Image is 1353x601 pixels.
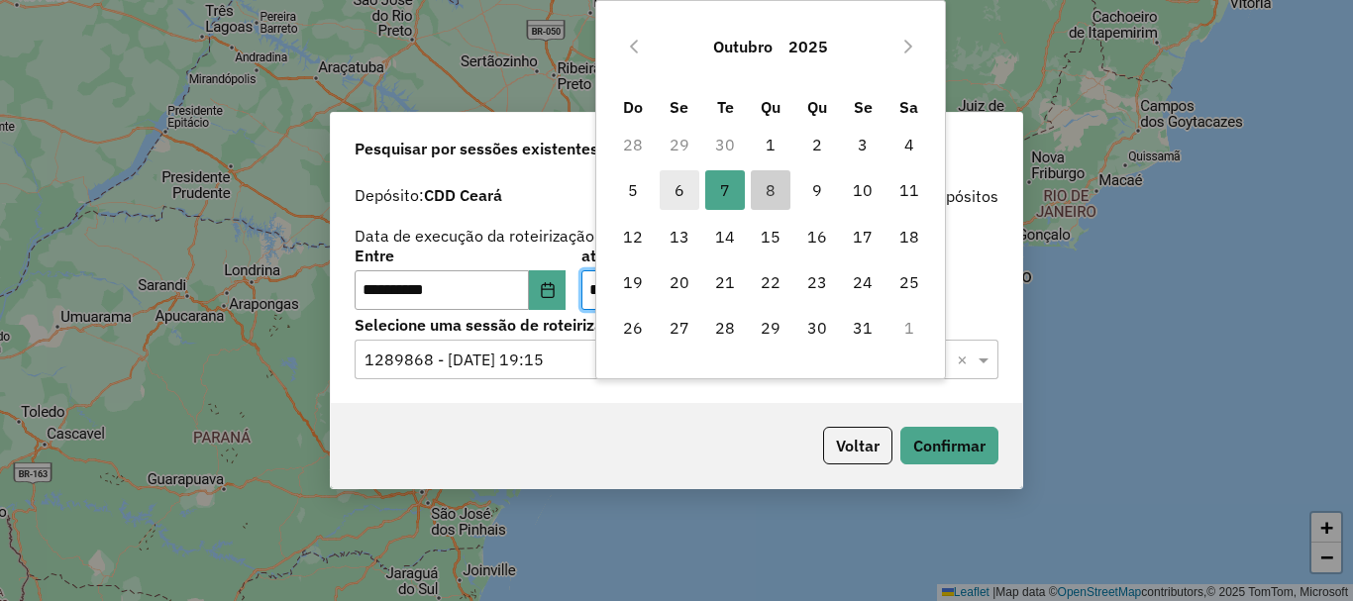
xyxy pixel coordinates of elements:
span: Pesquisar por sessões existentes [355,137,598,160]
td: 28 [610,122,656,167]
span: 5 [613,170,653,210]
td: 20 [657,259,702,305]
td: 21 [702,259,748,305]
td: 13 [657,214,702,259]
button: Previous Month [618,31,650,62]
label: Entre [355,244,566,267]
td: 9 [794,167,840,213]
span: Te [717,97,734,117]
td: 29 [657,122,702,167]
span: 6 [660,170,699,210]
td: 11 [885,167,931,213]
td: 14 [702,214,748,259]
span: 8 [751,170,790,210]
label: Data de execução da roteirização: [355,224,599,248]
td: 17 [840,214,885,259]
span: 14 [705,217,745,256]
span: 24 [843,262,883,302]
span: 11 [889,170,929,210]
button: Choose Year [781,23,836,70]
td: 8 [748,167,793,213]
span: 15 [751,217,790,256]
span: Qu [807,97,827,117]
td: 25 [885,259,931,305]
span: Qu [761,97,781,117]
span: 29 [751,308,790,348]
label: Selecione uma sessão de roteirização: [355,313,998,337]
span: 20 [660,262,699,302]
td: 30 [702,122,748,167]
span: 18 [889,217,929,256]
td: 23 [794,259,840,305]
span: Sa [899,97,918,117]
td: 4 [885,122,931,167]
span: 19 [613,262,653,302]
td: 28 [702,305,748,351]
td: 24 [840,259,885,305]
td: 15 [748,214,793,259]
span: Clear all [957,348,974,371]
td: 26 [610,305,656,351]
span: 1 [751,125,790,164]
button: Next Month [892,31,924,62]
span: 28 [705,308,745,348]
td: 22 [748,259,793,305]
button: Choose Month [705,23,781,70]
td: 10 [840,167,885,213]
td: 1 [885,305,931,351]
span: Se [670,97,688,117]
span: 31 [843,308,883,348]
label: Depósito: [355,183,502,207]
button: Confirmar [900,427,998,464]
span: 16 [797,217,837,256]
span: 12 [613,217,653,256]
td: 7 [702,167,748,213]
label: até [581,244,792,267]
td: 2 [794,122,840,167]
span: 21 [705,262,745,302]
button: Choose Date [529,270,567,310]
span: Do [623,97,643,117]
td: 19 [610,259,656,305]
td: 5 [610,167,656,213]
td: 31 [840,305,885,351]
td: 3 [840,122,885,167]
span: 10 [843,170,883,210]
span: 7 [705,170,745,210]
td: 30 [794,305,840,351]
span: 13 [660,217,699,256]
button: Voltar [823,427,892,464]
span: 23 [797,262,837,302]
span: 25 [889,262,929,302]
span: 30 [797,308,837,348]
strong: CDD Ceará [424,185,502,205]
span: 4 [889,125,929,164]
span: 2 [797,125,837,164]
span: 27 [660,308,699,348]
td: 29 [748,305,793,351]
td: 16 [794,214,840,259]
td: 27 [657,305,702,351]
td: 12 [610,214,656,259]
td: 18 [885,214,931,259]
td: 6 [657,167,702,213]
span: 22 [751,262,790,302]
span: Se [854,97,873,117]
td: 1 [748,122,793,167]
span: 26 [613,308,653,348]
span: 9 [797,170,837,210]
span: 3 [843,125,883,164]
span: 17 [843,217,883,256]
